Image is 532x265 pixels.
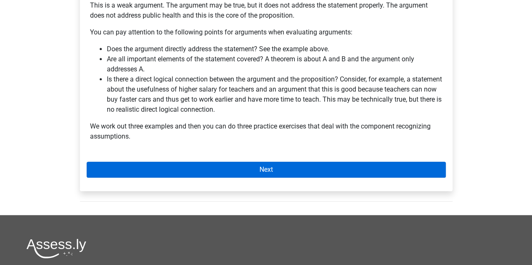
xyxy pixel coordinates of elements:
p: We work out three examples and then you can do three practice exercises that deal with the compon... [90,121,442,142]
img: Assessly logo [26,239,86,258]
p: You can pay attention to the following points for arguments when evaluating arguments: [90,27,442,37]
a: Next [87,162,446,178]
li: Does the argument directly address the statement? See the example above. [107,44,442,54]
li: Are all important elements of the statement covered? A theorem is about A and B and the argument ... [107,54,442,74]
p: This is a weak argument. The argument may be true, but it does not address the statement properly... [90,0,442,21]
li: Is there a direct logical connection between the argument and the proposition? Consider, for exam... [107,74,442,115]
